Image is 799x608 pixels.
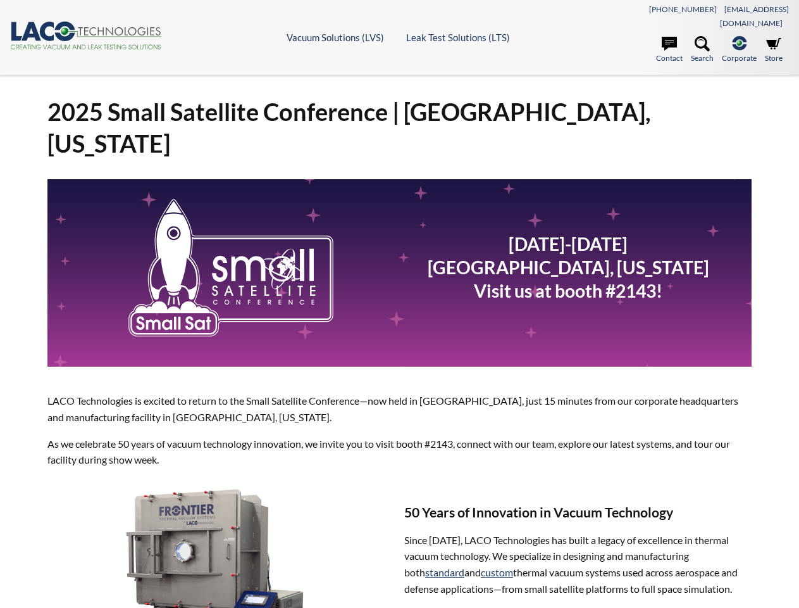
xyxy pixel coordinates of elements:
[720,4,789,28] a: [EMAIL_ADDRESS][DOMAIN_NAME]
[127,198,335,338] img: SmallSat_logo_-_white.svg
[47,436,752,468] p: As we celebrate 50 years of vacuum technology innovation, we invite you to visit booth #2143, con...
[287,32,384,43] a: Vacuum Solutions (LVS)
[406,32,510,43] a: Leak Test Solutions (LTS)
[404,532,752,597] p: Since [DATE], LACO Technologies has built a legacy of excellence in thermal vacuum technology. We...
[404,504,752,522] h3: 50 Years of Innovation in Vacuum Technology
[691,36,714,64] a: Search
[649,4,717,14] a: [PHONE_NUMBER]
[404,232,733,303] h2: [DATE]-[DATE] [GEOGRAPHIC_DATA], [US_STATE] Visit us at booth #2143!
[722,52,757,64] span: Corporate
[481,566,513,578] a: custom
[425,566,464,578] a: standard
[765,36,783,64] a: Store
[47,393,752,425] p: LACO Technologies is excited to return to the Small Satellite Conference—now held in [GEOGRAPHIC_...
[47,96,752,159] h1: 2025 Small Satellite Conference | [GEOGRAPHIC_DATA], [US_STATE]
[656,36,683,64] a: Contact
